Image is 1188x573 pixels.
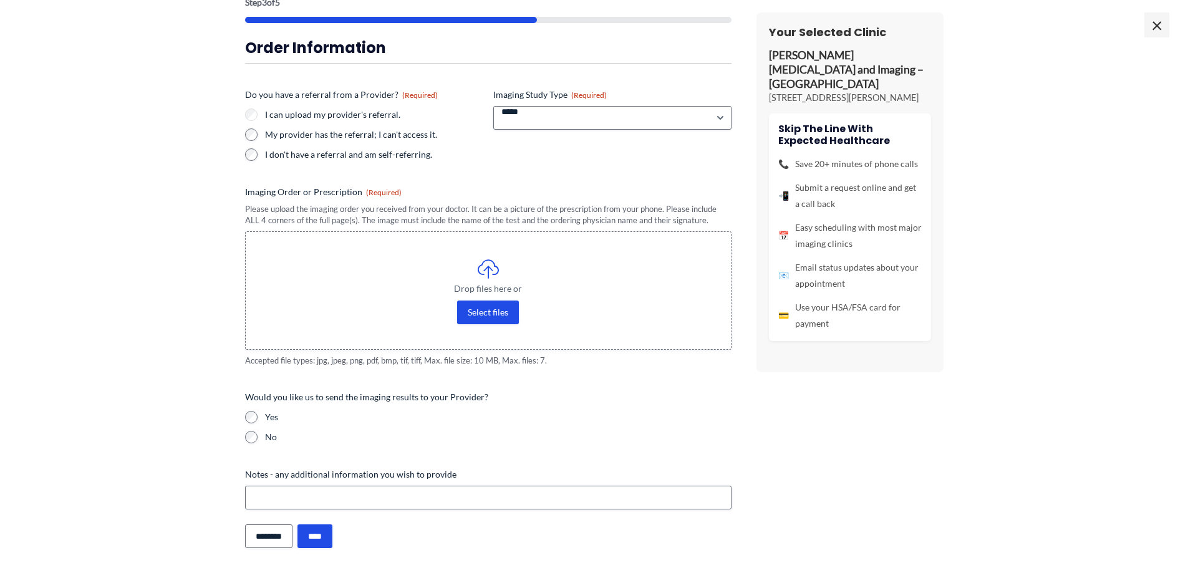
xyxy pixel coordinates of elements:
label: My provider has the referral; I can't access it. [265,128,483,141]
h4: Skip the line with Expected Healthcare [778,123,922,147]
h3: Your Selected Clinic [769,25,931,39]
p: [STREET_ADDRESS][PERSON_NAME] [769,92,931,104]
legend: Do you have a referral from a Provider? [245,89,438,101]
li: Submit a request online and get a call back [778,180,922,212]
label: Imaging Study Type [493,89,732,101]
li: Easy scheduling with most major imaging clinics [778,219,922,252]
label: Notes - any additional information you wish to provide [245,468,732,481]
label: Imaging Order or Prescription [245,186,732,198]
span: Accepted file types: jpg, jpeg, png, pdf, bmp, tif, tiff, Max. file size: 10 MB, Max. files: 7. [245,355,732,367]
span: Drop files here or [271,284,706,293]
span: 📞 [778,156,789,172]
p: [PERSON_NAME] [MEDICAL_DATA] and Imaging – [GEOGRAPHIC_DATA] [769,49,931,92]
button: select files, imaging order or prescription(required) [457,301,519,324]
li: Save 20+ minutes of phone calls [778,156,922,172]
span: (Required) [571,90,607,100]
span: × [1144,12,1169,37]
span: 💳 [778,307,789,324]
label: Yes [265,411,732,423]
label: I don't have a referral and am self-referring. [265,148,483,161]
span: (Required) [366,188,402,197]
span: (Required) [402,90,438,100]
span: 📅 [778,228,789,244]
li: Email status updates about your appointment [778,259,922,292]
label: No [265,431,732,443]
li: Use your HSA/FSA card for payment [778,299,922,332]
label: I can upload my provider's referral. [265,108,483,121]
legend: Would you like us to send the imaging results to your Provider? [245,391,488,403]
h3: Order Information [245,38,732,57]
span: 📲 [778,188,789,204]
span: 📧 [778,267,789,284]
div: Please upload the imaging order you received from your doctor. It can be a picture of the prescri... [245,203,732,226]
